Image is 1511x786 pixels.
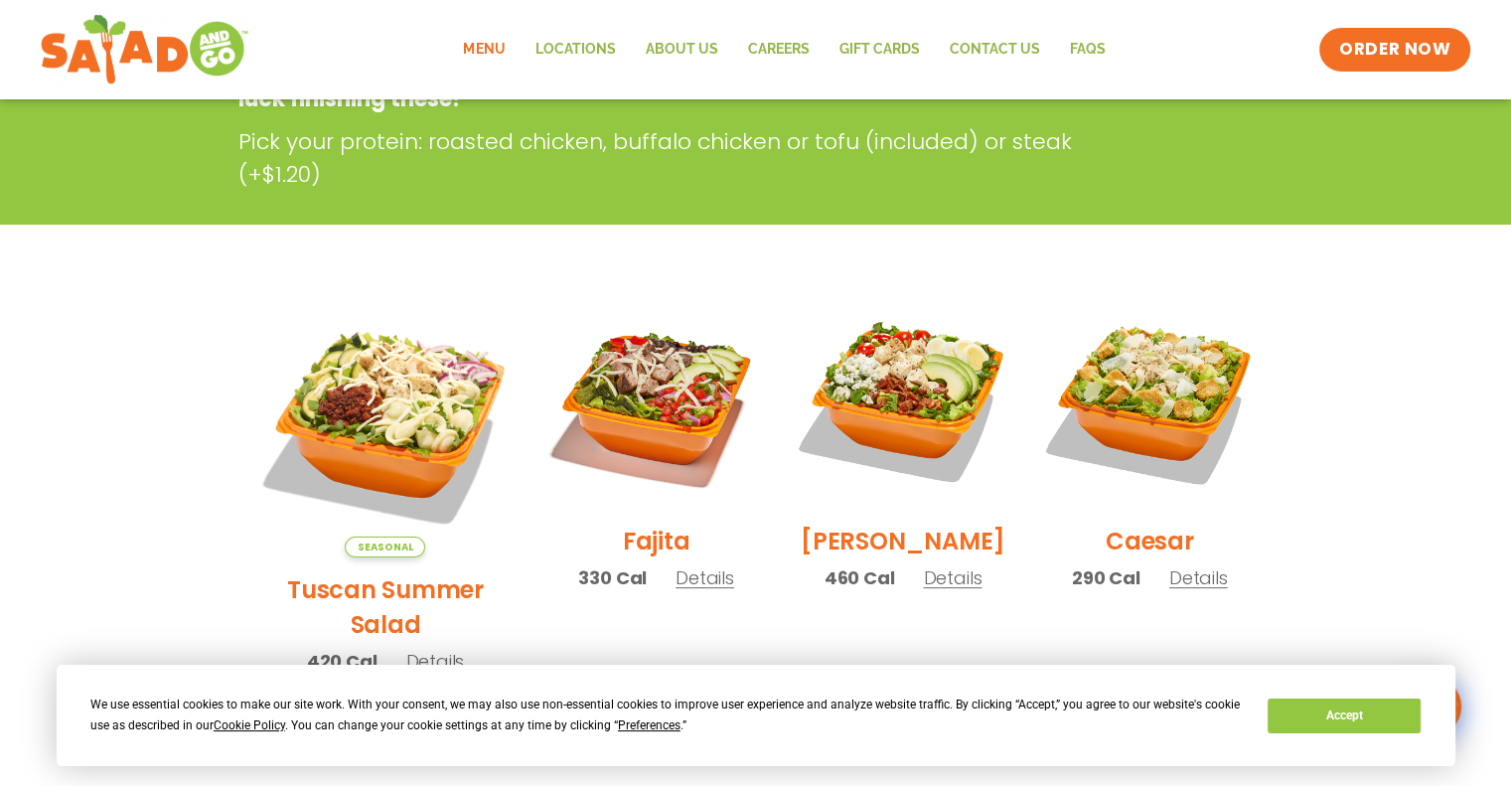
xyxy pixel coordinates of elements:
span: Details [405,649,464,674]
span: 330 Cal [578,564,647,591]
h2: Tuscan Summer Salad [253,572,519,642]
img: Product photo for Cobb Salad [795,292,1011,509]
span: Details [1169,565,1228,590]
span: Details [676,565,734,590]
img: Product photo for Tuscan Summer Salad [253,292,519,557]
h2: [PERSON_NAME] [801,524,1005,558]
a: Menu [448,27,520,73]
span: 290 Cal [1072,564,1140,591]
a: GIFT CARDS [824,27,934,73]
span: 420 Cal [307,648,378,675]
img: new-SAG-logo-768×292 [40,10,249,89]
div: We use essential cookies to make our site work. With your consent, we may also use non-essential ... [90,695,1244,736]
span: Preferences [618,718,680,732]
span: Cookie Policy [214,718,285,732]
div: Cookie Consent Prompt [57,665,1455,766]
p: Pick your protein: roasted chicken, buffalo chicken or tofu (included) or steak (+$1.20) [238,125,1123,191]
a: Careers [732,27,824,73]
img: Product photo for Fajita Salad [547,292,764,509]
a: Locations [520,27,630,73]
a: FAQs [1054,27,1120,73]
img: Product photo for Caesar Salad [1041,292,1258,509]
a: ORDER NOW [1319,28,1470,72]
h2: Caesar [1106,524,1194,558]
h2: Fajita [623,524,690,558]
span: ORDER NOW [1339,38,1450,62]
span: 460 Cal [825,564,895,591]
span: Seasonal [345,537,425,557]
button: Accept [1268,699,1421,733]
span: Details [923,565,982,590]
nav: Menu [448,27,1120,73]
a: About Us [630,27,732,73]
a: Contact Us [934,27,1054,73]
